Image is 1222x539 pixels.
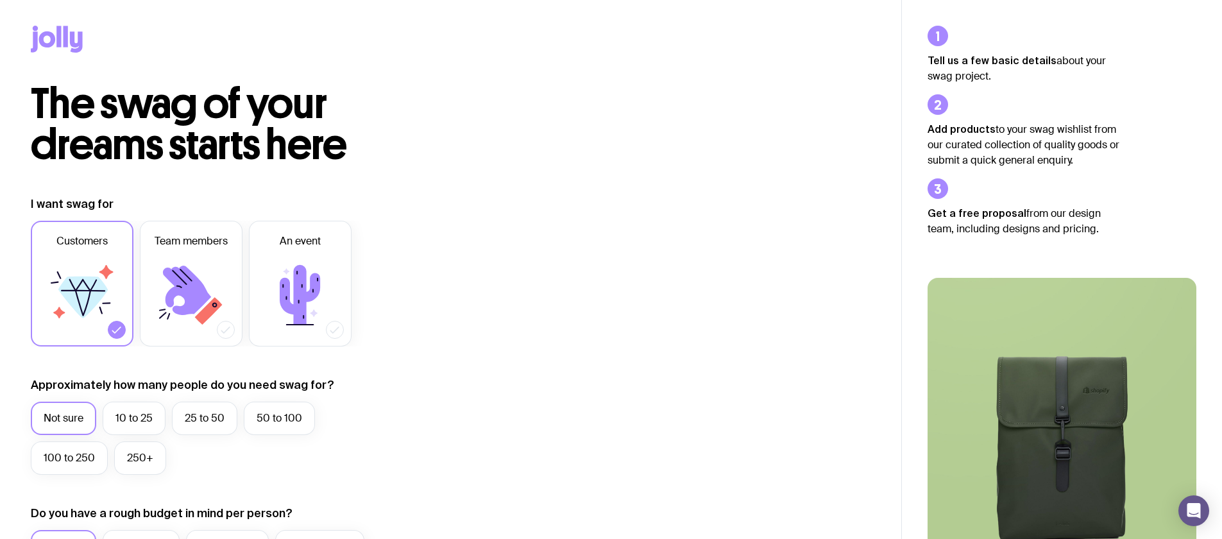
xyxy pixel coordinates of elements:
[31,506,293,521] label: Do you have a rough budget in mind per person?
[928,53,1120,84] p: about your swag project.
[244,402,315,435] label: 50 to 100
[56,234,108,249] span: Customers
[31,78,347,170] span: The swag of your dreams starts here
[103,402,165,435] label: 10 to 25
[928,205,1120,237] p: from our design team, including designs and pricing.
[928,123,996,135] strong: Add products
[928,207,1026,219] strong: Get a free proposal
[31,196,114,212] label: I want swag for
[31,441,108,475] label: 100 to 250
[1178,495,1209,526] div: Open Intercom Messenger
[172,402,237,435] label: 25 to 50
[928,55,1057,66] strong: Tell us a few basic details
[31,377,334,393] label: Approximately how many people do you need swag for?
[114,441,166,475] label: 250+
[31,402,96,435] label: Not sure
[928,121,1120,168] p: to your swag wishlist from our curated collection of quality goods or submit a quick general enqu...
[155,234,228,249] span: Team members
[280,234,321,249] span: An event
